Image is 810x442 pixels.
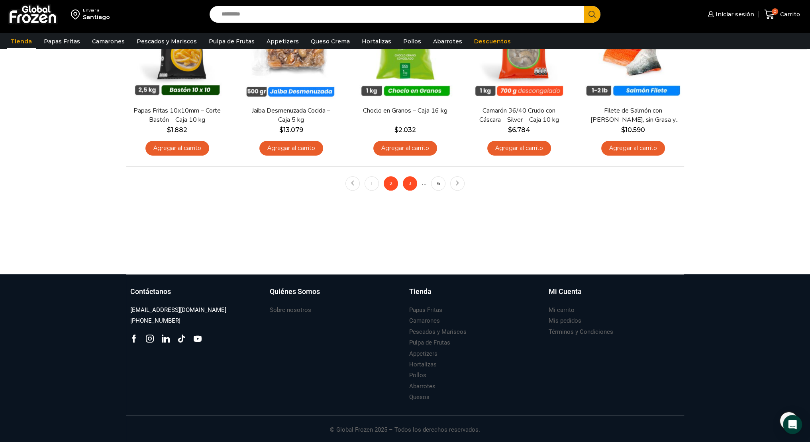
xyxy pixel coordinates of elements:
a: Quesos [409,392,430,403]
a: Abarrotes [409,381,435,392]
a: Abarrotes [429,34,466,49]
a: Pescados y Mariscos [133,34,201,49]
a: Filete de Salmón con [PERSON_NAME], sin Grasa y sin Espinas 1-2 lb – Caja 10 Kg [587,106,679,125]
h3: Appetizers [409,350,437,358]
a: Camarones [409,315,440,326]
a: Pulpa de Frutas [409,337,450,348]
a: Appetizers [409,349,437,359]
a: [PHONE_NUMBER] [130,315,180,326]
span: 2 [384,176,398,191]
h3: Términos y Condiciones [549,328,613,336]
span: $ [508,126,512,134]
a: Términos y Condiciones [549,327,613,337]
h3: Pulpa de Frutas [409,339,450,347]
a: Pollos [399,34,425,49]
div: Enviar a [83,8,110,13]
a: 6 [431,176,445,191]
a: Papas Fritas 10x10mm – Corte Bastón – Caja 10 kg [131,106,223,125]
a: Mi carrito [549,305,575,315]
p: © Global Frozen 2025 – Todos los derechos reservados. [126,415,684,434]
a: Hortalizas [409,359,437,370]
h3: Contáctanos [130,286,171,297]
a: Iniciar sesión [706,6,754,22]
bdi: 1.882 [167,126,187,134]
a: Tienda [7,34,36,49]
a: Agregar al carrito: “Camarón 36/40 Crudo con Cáscara - Silver - Caja 10 kg” [487,141,551,156]
a: Mi Cuenta [549,286,680,305]
a: Quiénes Somos [270,286,401,305]
a: Agregar al carrito: “Filete de Salmón con Piel, sin Grasa y sin Espinas 1-2 lb – Caja 10 Kg” [601,141,665,156]
span: $ [621,126,625,134]
span: $ [394,126,398,134]
a: Agregar al carrito: “Papas Fritas 10x10mm - Corte Bastón - Caja 10 kg” [145,141,209,156]
a: Papas Fritas [40,34,84,49]
a: 0 Carrito [762,5,802,24]
a: [EMAIL_ADDRESS][DOMAIN_NAME] [130,305,226,315]
h3: Mi Cuenta [549,286,582,297]
a: Sobre nosotros [270,305,311,315]
h3: Camarones [409,317,440,325]
div: Open Intercom Messenger [783,415,802,434]
h3: Mis pedidos [549,317,581,325]
a: Camarones [88,34,129,49]
h3: Pollos [409,371,426,380]
a: Camarón 36/40 Crudo con Cáscara – Silver – Caja 10 kg [473,106,565,125]
bdi: 2.032 [394,126,416,134]
bdi: 6.784 [508,126,530,134]
a: Appetizers [263,34,303,49]
h3: Pescados y Mariscos [409,328,467,336]
img: address-field-icon.svg [71,8,83,21]
a: Tienda [409,286,541,305]
span: $ [279,126,283,134]
h3: [PHONE_NUMBER] [130,317,180,325]
h3: Tienda [409,286,431,297]
h3: Quesos [409,393,430,401]
a: Pulpa de Frutas [205,34,259,49]
span: … [422,179,426,187]
a: 3 [403,176,417,191]
a: Papas Fritas [409,305,442,315]
span: 0 [772,8,778,15]
a: Pescados y Mariscos [409,327,467,337]
a: Pollos [409,370,426,381]
h3: [EMAIL_ADDRESS][DOMAIN_NAME] [130,306,226,314]
h3: Sobre nosotros [270,306,311,314]
a: 1 [365,176,379,191]
a: Queso Crema [307,34,354,49]
a: Agregar al carrito: “Choclo en Granos - Caja 16 kg” [373,141,437,156]
h3: Quiénes Somos [270,286,320,297]
div: Santiago [83,13,110,21]
span: Iniciar sesión [714,10,754,18]
a: Agregar al carrito: “Jaiba Desmenuzada Cocida - Caja 5 kg” [259,141,323,156]
h3: Abarrotes [409,382,435,391]
bdi: 10.590 [621,126,645,134]
h3: Hortalizas [409,360,437,369]
h3: Papas Fritas [409,306,442,314]
bdi: 13.079 [279,126,303,134]
h3: Mi carrito [549,306,575,314]
span: Carrito [778,10,800,18]
a: Descuentos [470,34,515,49]
button: Search button [584,6,600,23]
a: Contáctanos [130,286,262,305]
span: $ [167,126,171,134]
a: Jaiba Desmenuzada Cocida – Caja 5 kg [245,106,337,125]
a: Hortalizas [358,34,395,49]
a: Mis pedidos [549,315,581,326]
a: Choclo en Granos – Caja 16 kg [359,106,451,115]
